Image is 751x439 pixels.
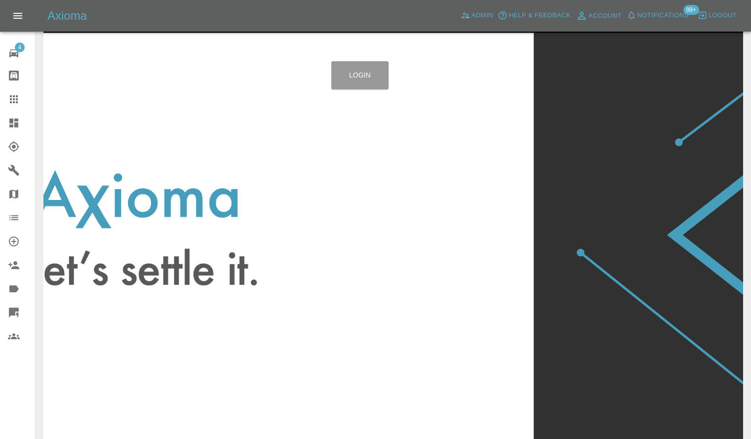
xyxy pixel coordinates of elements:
button: Notifications [624,8,691,23]
span: Account [589,10,622,22]
span: 99+ [683,5,699,15]
button: Logout [695,8,739,23]
button: Help & Feedback [495,8,573,23]
h5: Axioma [47,8,87,24]
span: Notifications [637,10,689,21]
span: Logout [709,10,737,21]
a: Login [331,61,389,89]
span: Admin [472,10,493,21]
span: 4 [15,42,25,52]
a: Admin [458,8,496,23]
a: Account [573,8,624,24]
button: Open drawer [6,4,30,28]
span: Help & Feedback [509,10,570,21]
